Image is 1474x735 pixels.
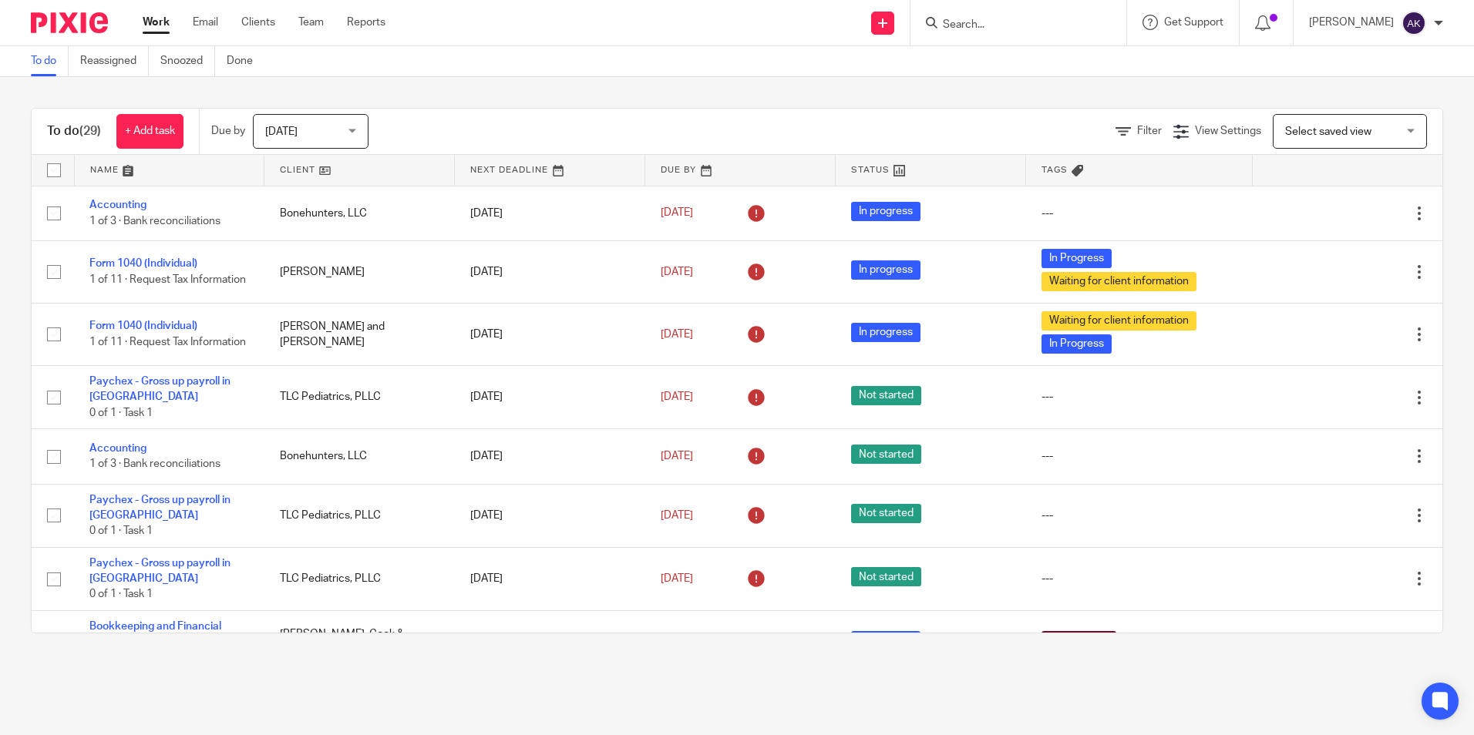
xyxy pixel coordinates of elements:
img: Pixie [31,12,108,33]
span: [DATE] [661,510,693,521]
a: To do [31,46,69,76]
span: Waiting for client information [1042,311,1196,331]
span: In Progress [1042,249,1112,268]
span: 1 of 3 · Bank reconciliations [89,458,220,469]
span: Ready to file [1042,631,1116,650]
td: TLC Pediatrics, PLLC [264,484,455,547]
div: --- [1042,571,1237,586]
span: Not started [851,504,921,523]
span: Not started [851,445,921,464]
h1: To do [47,123,101,139]
div: --- [1042,508,1237,523]
a: Done [227,46,264,76]
td: [DATE] [455,303,645,365]
a: Form 1040 (Individual) [89,258,197,269]
span: [DATE] [661,573,693,584]
div: --- [1042,448,1237,464]
td: [DATE] [455,240,645,303]
td: [DATE] [455,365,645,428]
img: svg%3E [1402,11,1426,35]
td: [DATE] [455,547,645,610]
span: Get Support [1164,17,1223,28]
span: [DATE] [661,391,693,402]
a: Team [298,15,324,30]
td: Bonehunters, LLC [264,186,455,240]
span: 1 of 11 · Request Tax Information [89,337,246,347]
td: [PERSON_NAME] [264,240,455,303]
span: In progress [851,202,920,221]
span: Not started [851,567,921,586]
a: Paychex - Gross up payroll in [GEOGRAPHIC_DATA] [89,495,231,521]
span: In progress [851,631,920,650]
span: 0 of 1 · Task 1 [89,525,153,536]
a: Paychex - Gross up payroll in [GEOGRAPHIC_DATA] [89,558,231,584]
a: Form 1040 (Individual) [89,321,197,331]
span: [DATE] [661,208,693,219]
span: View Settings [1195,126,1261,136]
td: TLC Pediatrics, PLLC [264,547,455,610]
span: 1 of 11 · Request Tax Information [89,274,246,285]
a: Accounting [89,443,146,454]
span: In progress [851,323,920,342]
td: Bonehunters, LLC [264,429,455,484]
a: Reports [347,15,385,30]
td: [DATE] [455,429,645,484]
a: Bookkeeping and Financial Statements [89,621,221,647]
td: [DATE] [455,610,645,673]
span: Waiting for client information [1042,272,1196,291]
span: In progress [851,260,920,280]
a: Email [193,15,218,30]
td: [DATE] [455,186,645,240]
span: 1 of 3 · Bank reconciliations [89,216,220,227]
input: Search [941,18,1080,32]
a: Reassigned [80,46,149,76]
td: TLC Pediatrics, PLLC [264,365,455,428]
td: [PERSON_NAME], Cook & [PERSON_NAME], LLP [264,610,455,673]
span: In Progress [1042,334,1112,354]
span: [DATE] [661,267,693,277]
span: Not started [851,386,921,405]
p: [PERSON_NAME] [1309,15,1394,30]
span: Select saved view [1285,126,1371,137]
p: Due by [211,123,245,139]
span: [DATE] [265,126,298,137]
div: --- [1042,206,1237,221]
span: 0 of 1 · Task 1 [89,589,153,600]
span: 0 of 1 · Task 1 [89,408,153,418]
a: Work [143,15,170,30]
span: [DATE] [661,451,693,461]
td: [DATE] [455,484,645,547]
a: Paychex - Gross up payroll in [GEOGRAPHIC_DATA] [89,376,231,402]
span: Tags [1042,166,1068,174]
div: --- [1042,389,1237,404]
span: (29) [79,125,101,137]
span: Filter [1137,126,1162,136]
a: Accounting [89,200,146,210]
a: Clients [241,15,275,30]
span: [DATE] [661,329,693,340]
td: [PERSON_NAME] and [PERSON_NAME] [264,303,455,365]
a: Snoozed [160,46,215,76]
a: + Add task [116,114,183,149]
